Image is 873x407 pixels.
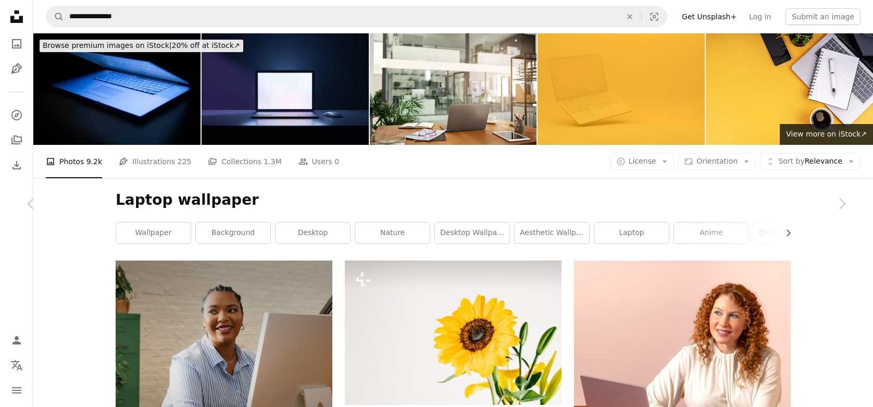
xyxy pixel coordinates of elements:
[6,355,27,376] button: Language
[178,156,192,167] span: 225
[196,223,270,243] a: background
[119,145,191,178] a: Illustrations 225
[610,153,675,170] button: License
[642,7,667,27] button: Visual search
[778,156,842,167] span: Relevance
[678,153,756,170] button: Orientation
[345,261,562,405] img: a yellow sunflower in a clear vase
[46,6,667,27] form: Find visuals sitewide
[116,191,791,209] h1: Laptop wallpaper
[743,8,777,25] a: Log in
[760,153,860,170] button: Sort byRelevance
[6,33,27,54] a: Photos
[674,223,749,243] a: anime
[40,40,243,52] div: 20% off at iStock ↗
[43,41,171,50] span: Browse premium images on iStock |
[276,223,350,243] a: desktop
[6,105,27,126] a: Explore
[202,33,369,145] img: 3D rendering illustration. Laptop computer with blank screen and color keyboard place table in th...
[298,145,340,178] a: Users 0
[116,364,332,373] a: A woman smiling while working at a computer
[370,33,537,145] img: An organised workspace leads to more productivity
[594,223,669,243] a: laptop
[779,223,791,243] button: scroll list to the right
[618,7,641,27] button: Clear
[46,7,64,27] button: Search Unsplash
[786,130,867,138] span: View more on iStock ↗
[676,8,743,25] a: Get Unsplash+
[6,58,27,79] a: Illustrations
[6,380,27,401] button: Menu
[778,157,804,165] span: Sort by
[116,223,191,243] a: wallpaper
[629,157,656,165] span: License
[810,154,873,254] a: Next
[785,8,860,25] button: Submit an image
[696,157,738,165] span: Orientation
[334,156,339,167] span: 0
[706,33,873,145] img: Flat lay view of a laptop, a cup of coffee, a notebook, a mobile phone, a potted plant and a pen ...
[435,223,509,243] a: desktop wallpaper
[754,223,828,243] a: desktop background
[345,328,562,337] a: a yellow sunflower in a clear vase
[33,33,201,145] img: Technology Series
[780,124,873,145] a: View more on iStock↗
[264,156,281,167] span: 1.3M
[208,145,281,178] a: Collections 1.3M
[538,33,705,145] img: Laptop with Empty Screen, Minimal Technology Concept, Yellow Background
[355,223,430,243] a: nature
[515,223,589,243] a: aesthetic wallpaper
[6,130,27,151] a: Collections
[6,330,27,351] a: Log in / Sign up
[33,33,250,58] a: Browse premium images on iStock|20% off at iStock↗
